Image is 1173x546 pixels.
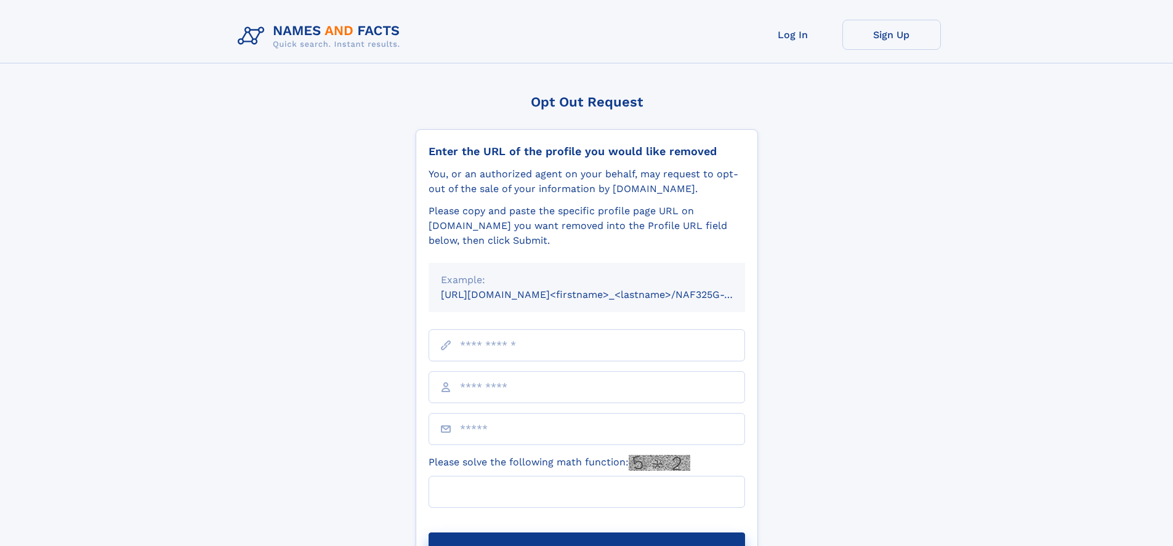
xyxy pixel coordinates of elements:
[441,273,733,287] div: Example:
[429,455,690,471] label: Please solve the following math function:
[233,20,410,53] img: Logo Names and Facts
[429,167,745,196] div: You, or an authorized agent on your behalf, may request to opt-out of the sale of your informatio...
[416,94,758,110] div: Opt Out Request
[842,20,941,50] a: Sign Up
[429,204,745,248] div: Please copy and paste the specific profile page URL on [DOMAIN_NAME] you want removed into the Pr...
[429,145,745,158] div: Enter the URL of the profile you would like removed
[744,20,842,50] a: Log In
[441,289,768,300] small: [URL][DOMAIN_NAME]<firstname>_<lastname>/NAF325G-xxxxxxxx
